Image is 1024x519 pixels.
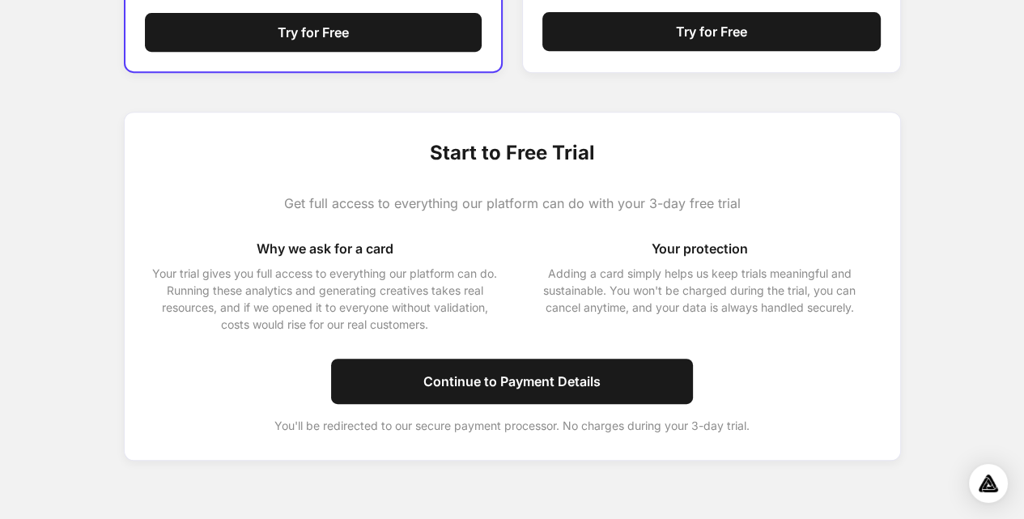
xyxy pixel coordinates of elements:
h4: Why we ask for a card [151,239,499,258]
p: You'll be redirected to our secure payment processor. No charges during your 3-day trial. [151,417,874,434]
button: Try for Free [542,12,881,51]
button: Try for Free [145,13,482,52]
button: Continue to Payment Details [331,359,693,404]
p: Get full access to everything our platform can do with your 3-day free trial [151,194,874,213]
p: Your trial gives you full access to everything our platform can do. Running these analytics and g... [151,265,499,333]
span: Start to Free Trial [430,138,595,168]
p: Adding a card simply helps us keep trials meaningful and sustainable. You won't be charged during... [525,265,874,316]
h4: Your protection [525,239,874,258]
div: Open Intercom Messenger [969,464,1008,503]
